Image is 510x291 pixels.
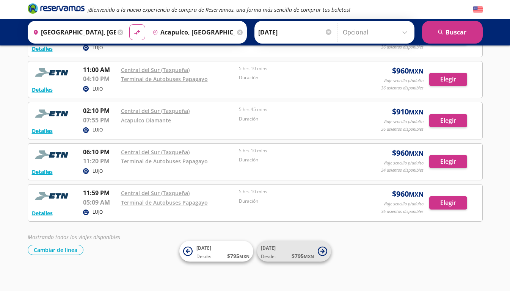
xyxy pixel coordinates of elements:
img: RESERVAMOS [32,188,74,203]
input: Elegir Fecha [258,23,333,42]
p: 36 asientos disponibles [381,126,424,133]
button: Detalles [32,45,53,53]
p: 06:10 PM [83,147,117,156]
p: 07:55 PM [83,116,117,125]
small: MXN [409,190,424,199]
a: Central del Sur (Taxqueña) [121,107,190,114]
p: 5 hrs 10 mins [239,147,353,154]
p: LUJO [93,209,103,216]
a: Terminal de Autobuses Papagayo [121,199,208,206]
span: $ 960 [392,147,424,159]
small: MXN [239,253,250,259]
span: Desde: [261,253,276,260]
p: 34 asientos disponibles [381,167,424,174]
button: Elegir [429,155,467,168]
a: Central del Sur (Taxqueña) [121,149,190,156]
a: Central del Sur (Taxqueña) [121,189,190,197]
p: 02:10 PM [83,106,117,115]
button: Detalles [32,168,53,176]
p: 5 hrs 45 mins [239,106,353,113]
button: Elegir [429,114,467,127]
span: Desde: [196,253,211,260]
p: LUJO [93,44,103,51]
span: [DATE] [196,245,211,251]
p: Viaje sencillo p/adulto [383,160,424,166]
button: Cambiar de línea [28,245,83,255]
small: MXN [409,67,424,75]
p: Viaje sencillo p/adulto [383,119,424,125]
button: [DATE]Desde:$795MXN [257,241,331,262]
p: Duración [239,156,353,163]
p: 05:09 AM [83,198,117,207]
input: Buscar Origen [30,23,116,42]
p: Viaje sencillo p/adulto [383,78,424,84]
button: Detalles [32,127,53,135]
p: Duración [239,198,353,205]
p: 36 asientos disponibles [381,208,424,215]
button: Buscar [422,21,483,44]
p: 36 asientos disponibles [381,44,424,50]
a: Central del Sur (Taxqueña) [121,66,190,74]
p: LUJO [93,86,103,92]
button: Elegir [429,196,467,210]
img: RESERVAMOS [32,147,74,163]
p: Viaje sencillo p/adulto [383,201,424,207]
button: Detalles [32,86,53,94]
button: Elegir [429,73,467,86]
small: MXN [409,149,424,158]
i: Brand Logo [28,3,85,14]
p: 11:59 PM [83,188,117,197]
em: ¡Bienvenido a la nueva experiencia de compra de Reservamos, una forma más sencilla de comprar tus... [88,6,350,13]
button: English [473,5,483,14]
a: Terminal de Autobuses Papagayo [121,75,208,83]
small: MXN [304,253,314,259]
p: 04:10 PM [83,74,117,83]
span: [DATE] [261,245,276,251]
img: RESERVAMOS [32,106,74,121]
input: Buscar Destino [149,23,235,42]
a: Acapulco Diamante [121,117,171,124]
a: Brand Logo [28,3,85,16]
span: $ 910 [392,106,424,117]
em: Mostrando todos los viajes disponibles [28,233,120,241]
button: Detalles [32,209,53,217]
a: Terminal de Autobuses Papagayo [121,158,208,165]
p: Duración [239,74,353,81]
p: Duración [239,116,353,122]
p: 5 hrs 10 mins [239,65,353,72]
p: 36 asientos disponibles [381,85,424,91]
span: $ 960 [392,188,424,200]
button: [DATE]Desde:$795MXN [179,241,253,262]
p: LUJO [93,127,103,133]
p: LUJO [93,168,103,175]
span: $ 795 [292,252,314,260]
input: Opcional [343,23,411,42]
p: 11:20 PM [83,156,117,166]
span: $ 795 [227,252,250,260]
p: 11:00 AM [83,65,117,74]
small: MXN [409,108,424,116]
img: RESERVAMOS [32,65,74,80]
span: $ 960 [392,65,424,77]
p: 5 hrs 10 mins [239,188,353,195]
